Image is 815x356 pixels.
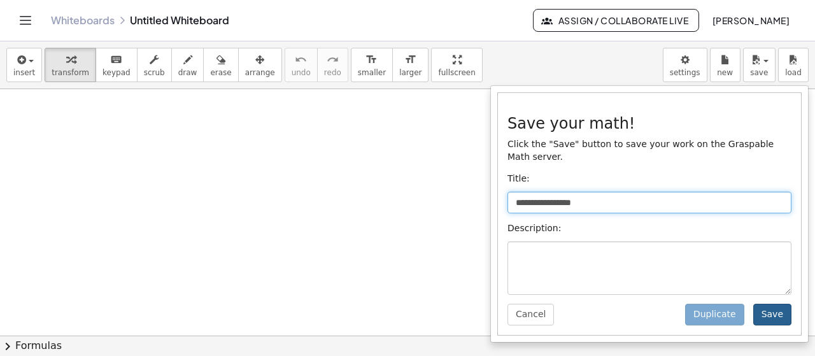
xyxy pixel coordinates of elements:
button: keyboardkeypad [96,48,138,82]
button: Duplicate [685,304,744,325]
span: settings [670,68,700,77]
span: Assign / Collaborate Live [544,15,688,26]
button: insert [6,48,42,82]
span: erase [210,68,231,77]
i: undo [295,52,307,68]
button: format_sizesmaller [351,48,393,82]
button: [PERSON_NAME] [702,9,800,32]
p: Title: [507,173,791,185]
button: Toggle navigation [15,10,36,31]
button: format_sizelarger [392,48,429,82]
span: fullscreen [438,68,475,77]
button: settings [663,48,707,82]
p: Description: [507,222,791,235]
i: format_size [404,52,416,68]
span: keypad [103,68,131,77]
span: [PERSON_NAME] [712,15,790,26]
button: Assign / Collaborate Live [533,9,699,32]
button: undoundo [285,48,318,82]
button: redoredo [317,48,348,82]
button: save [743,48,776,82]
p: Click the "Save" button to save your work on the Graspable Math server. [507,138,791,164]
button: Save [753,304,791,325]
button: fullscreen [431,48,482,82]
span: undo [292,68,311,77]
span: scrub [144,68,165,77]
i: format_size [365,52,378,68]
span: larger [399,68,422,77]
i: redo [327,52,339,68]
span: arrange [245,68,275,77]
button: transform [45,48,96,82]
span: transform [52,68,89,77]
span: smaller [358,68,386,77]
span: new [717,68,733,77]
span: draw [178,68,197,77]
button: new [710,48,741,82]
span: load [785,68,802,77]
h3: Save your math! [507,115,791,132]
span: insert [13,68,35,77]
i: keyboard [110,52,122,68]
span: redo [324,68,341,77]
button: arrange [238,48,282,82]
button: load [778,48,809,82]
button: scrub [137,48,172,82]
button: Cancel [507,304,554,325]
span: save [750,68,768,77]
button: erase [203,48,238,82]
a: Whiteboards [51,14,115,27]
button: draw [171,48,204,82]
